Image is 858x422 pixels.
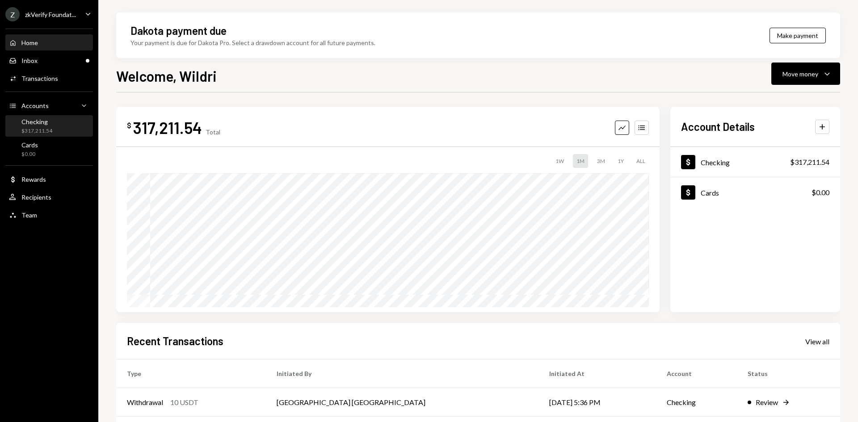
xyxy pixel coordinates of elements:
div: 1Y [614,154,627,168]
div: Checking [21,118,52,125]
div: $ [127,121,131,130]
div: Withdrawal [127,397,163,408]
td: [GEOGRAPHIC_DATA] [GEOGRAPHIC_DATA] [266,388,539,417]
div: $0.00 [812,187,829,198]
div: Accounts [21,102,49,109]
th: Type [116,359,266,388]
div: 1M [573,154,588,168]
div: Review [756,397,778,408]
div: Move money [782,69,818,79]
div: Z [5,7,20,21]
td: [DATE] 5:36 PM [538,388,656,417]
a: Transactions [5,70,93,86]
a: Home [5,34,93,50]
div: $317,211.54 [790,157,829,167]
div: ALL [633,154,649,168]
a: Cards$0.00 [670,177,840,207]
div: Your payment is due for Dakota Pro. Select a drawdown account for all future payments. [130,38,375,47]
div: $317,211.54 [21,127,52,135]
a: Checking$317,211.54 [5,115,93,137]
div: Rewards [21,175,46,183]
a: Team [5,207,93,223]
div: 10 USDT [170,397,198,408]
h2: Account Details [681,119,755,134]
th: Initiated At [538,359,656,388]
div: Transactions [21,75,58,82]
th: Initiated By [266,359,539,388]
a: Cards$0.00 [5,138,93,160]
div: Home [21,39,38,46]
th: Status [737,359,840,388]
th: Account [656,359,737,388]
div: 3M [593,154,609,168]
div: 317,211.54 [133,117,202,138]
div: Inbox [21,57,38,64]
div: Team [21,211,37,219]
h1: Welcome, Wildri [116,67,217,85]
a: View all [805,336,829,346]
div: zkVerify Foundat... [25,11,76,18]
div: Cards [701,188,719,197]
a: Rewards [5,171,93,187]
a: Recipients [5,189,93,205]
div: 1W [552,154,568,168]
h2: Recent Transactions [127,334,223,348]
a: Checking$317,211.54 [670,147,840,177]
td: Checking [656,388,737,417]
div: Total [206,128,220,136]
div: Dakota payment due [130,23,227,38]
div: Recipients [21,193,51,201]
a: Inbox [5,52,93,68]
div: $0.00 [21,150,38,158]
button: Make payment [770,28,826,43]
a: Accounts [5,97,93,113]
div: Checking [701,158,730,167]
button: Move money [771,63,840,85]
div: Cards [21,141,38,149]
